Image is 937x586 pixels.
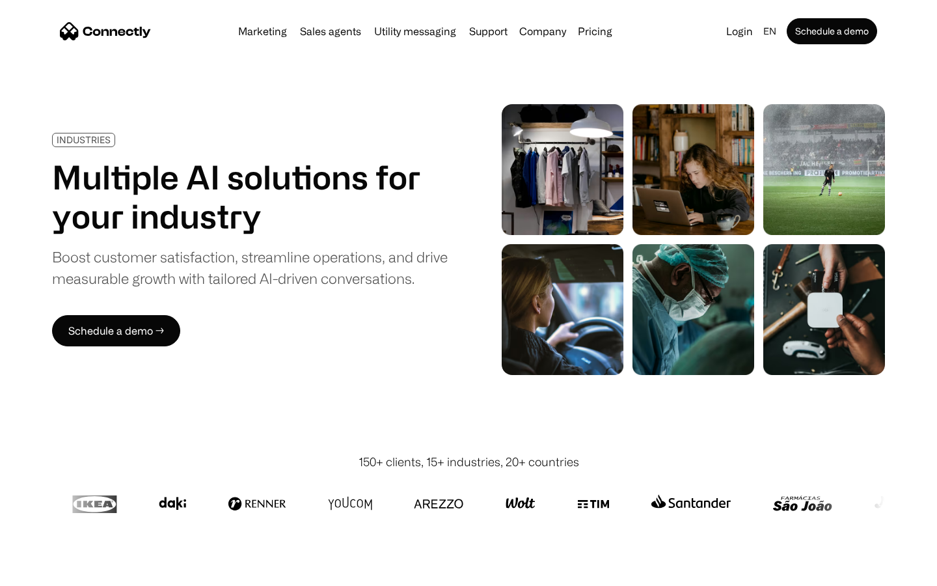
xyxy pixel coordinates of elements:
div: INDUSTRIES [57,135,111,145]
a: Schedule a demo [787,18,877,44]
div: Boost customer satisfaction, streamline operations, and drive measurable growth with tailored AI-... [52,246,448,289]
a: Support [464,26,513,36]
a: Login [721,22,758,40]
h1: Multiple AI solutions for your industry [52,158,448,236]
ul: Language list [26,563,78,581]
div: en [758,22,784,40]
div: en [763,22,776,40]
a: Utility messaging [369,26,461,36]
a: Pricing [573,26,618,36]
div: 150+ clients, 15+ industries, 20+ countries [359,453,579,471]
a: Marketing [233,26,292,36]
div: Company [519,22,566,40]
div: Company [515,22,570,40]
a: home [60,21,151,41]
aside: Language selected: English [13,562,78,581]
a: Sales agents [295,26,366,36]
a: Schedule a demo → [52,315,180,346]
